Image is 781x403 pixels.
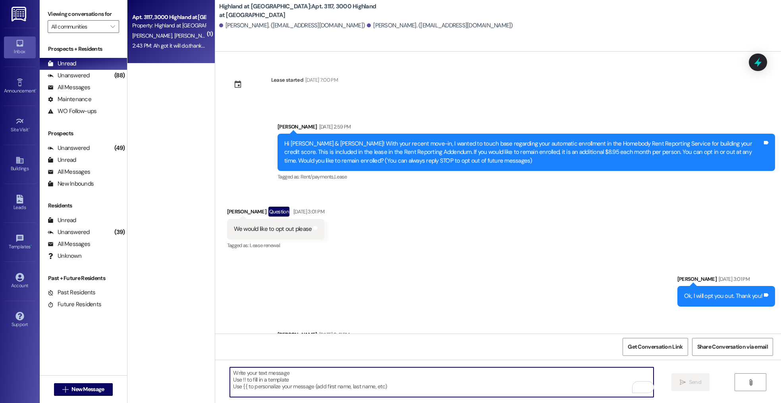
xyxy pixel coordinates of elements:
span: Share Conversation via email [697,343,768,351]
div: Question [268,207,289,217]
div: Past Residents [48,288,96,297]
div: Residents [40,201,127,210]
div: (39) [112,226,127,238]
a: Leads [4,192,36,214]
div: Unread [48,59,76,68]
div: New Inbounds [48,180,94,188]
div: Unanswered [48,228,90,236]
div: Unread [48,156,76,164]
button: Get Conversation Link [623,338,688,356]
div: Prospects + Residents [40,45,127,53]
div: [PERSON_NAME] [278,330,775,342]
div: Past + Future Residents [40,274,127,282]
div: Prospects [40,129,127,138]
label: Viewing conversations for [48,8,119,20]
button: Send [671,373,710,391]
div: All Messages [48,83,90,92]
a: Templates • [4,232,36,253]
button: Share Conversation via email [692,338,773,356]
span: [PERSON_NAME] [174,32,214,39]
div: (49) [112,142,127,154]
div: Lease started [271,76,304,84]
div: [DATE] 7:00 PM [303,76,338,84]
span: Lease [334,173,347,180]
i:  [110,23,115,30]
div: [DATE] 2:59 PM [317,123,351,131]
a: Site Visit • [4,115,36,136]
button: New Message [54,383,113,396]
div: Hi [PERSON_NAME] & [PERSON_NAME]! With your recent move-in, I wanted to touch base regarding your... [284,140,762,165]
div: [DATE] 3:01 PM [717,275,750,283]
textarea: To enrich screen reader interactions, please activate Accessibility in Grammarly extension settings [230,367,654,397]
span: Send [689,378,701,386]
div: Tagged as: [227,240,325,251]
div: (88) [112,69,127,82]
div: Unknown [48,252,81,260]
div: [DATE] 3:01 PM [291,207,324,216]
div: [PERSON_NAME] [677,275,775,286]
span: • [29,126,30,131]
div: Property: Highland at [GEOGRAPHIC_DATA] [132,21,206,30]
i:  [62,386,68,393]
div: Unanswered [48,144,90,152]
span: Lease renewal [250,242,280,249]
div: [PERSON_NAME]. ([EMAIL_ADDRESS][DOMAIN_NAME]) [367,21,513,30]
i:  [748,379,754,386]
div: Unanswered [48,71,90,80]
img: ResiDesk Logo [12,7,28,21]
div: 2:43 PM: Ah got it will do.thank you [132,42,211,49]
input: All communities [51,20,106,33]
b: Highland at [GEOGRAPHIC_DATA]: Apt. 3117, 3000 Highland at [GEOGRAPHIC_DATA] [219,2,378,19]
div: WO Follow-ups [48,107,96,115]
div: Future Residents [48,300,101,309]
div: All Messages [48,168,90,176]
div: Maintenance [48,95,91,104]
a: Support [4,309,36,331]
div: Unread [48,216,76,225]
span: • [31,243,32,248]
div: Apt. 3117, 3000 Highland at [GEOGRAPHIC_DATA] [132,13,206,21]
div: Ok, I will opt you out. Thank you! [684,292,763,300]
i:  [680,379,686,386]
span: [PERSON_NAME] [132,32,174,39]
span: • [35,87,37,92]
div: We would like to opt out please [234,225,312,233]
div: [PERSON_NAME] [278,123,775,134]
div: Tagged as: [278,171,775,182]
div: [DATE] 3:41 PM [317,330,350,339]
span: Rent/payments , [301,173,334,180]
a: Buildings [4,154,36,175]
div: All Messages [48,240,90,248]
div: [PERSON_NAME] [227,207,325,219]
a: Account [4,271,36,292]
div: [PERSON_NAME]. ([EMAIL_ADDRESS][DOMAIN_NAME]) [219,21,365,30]
span: New Message [71,385,104,393]
a: Inbox [4,36,36,58]
span: Get Conversation Link [628,343,683,351]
